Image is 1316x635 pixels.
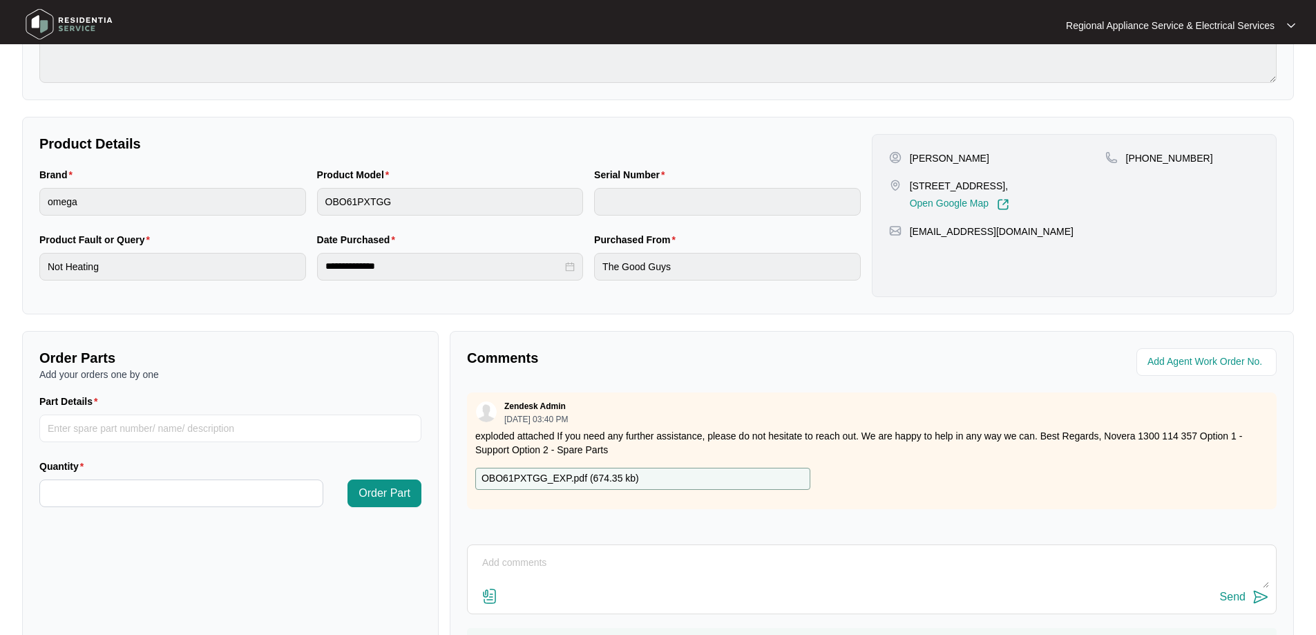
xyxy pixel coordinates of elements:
[39,348,421,368] p: Order Parts
[594,168,670,182] label: Serial Number
[1147,354,1268,370] input: Add Agent Work Order No.
[39,233,155,247] label: Product Fault or Query
[39,459,89,473] label: Quantity
[317,168,395,182] label: Product Model
[889,225,902,237] img: map-pin
[21,3,117,45] img: residentia service logo
[467,348,862,368] p: Comments
[39,168,78,182] label: Brand
[39,134,861,153] p: Product Details
[347,480,421,507] button: Order Part
[39,188,306,216] input: Brand
[910,225,1074,238] p: [EMAIL_ADDRESS][DOMAIN_NAME]
[594,188,861,216] input: Serial Number
[504,401,566,412] p: Zendesk Admin
[1287,22,1295,29] img: dropdown arrow
[325,259,563,274] input: Date Purchased
[889,179,902,191] img: map-pin
[910,151,989,165] p: [PERSON_NAME]
[476,401,497,422] img: user.svg
[39,395,104,408] label: Part Details
[594,233,681,247] label: Purchased From
[910,179,1009,193] p: [STREET_ADDRESS],
[1066,19,1275,32] p: Regional Appliance Service & Electrical Services
[504,415,568,424] p: [DATE] 03:40 PM
[1252,589,1269,605] img: send-icon.svg
[1220,588,1269,607] button: Send
[481,588,498,605] img: file-attachment-doc.svg
[1220,591,1246,603] div: Send
[997,198,1009,211] img: Link-External
[594,253,861,281] input: Purchased From
[39,368,421,381] p: Add your orders one by one
[359,485,410,502] span: Order Part
[481,471,639,486] p: OBO61PXTGG_EXP.pdf ( 674.35 kb )
[317,188,584,216] input: Product Model
[1105,151,1118,164] img: map-pin
[910,198,1009,211] a: Open Google Map
[317,233,401,247] label: Date Purchased
[39,253,306,281] input: Product Fault or Query
[39,415,421,442] input: Part Details
[889,151,902,164] img: user-pin
[475,429,1268,457] p: exploded attached If you need any further assistance, please do not hesitate to reach out. We are...
[40,480,323,506] input: Quantity
[1126,151,1213,165] p: [PHONE_NUMBER]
